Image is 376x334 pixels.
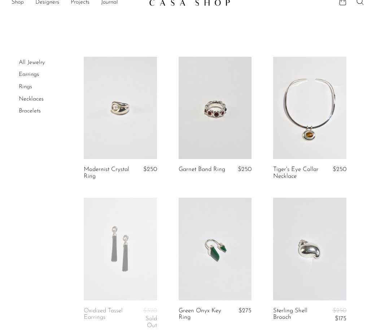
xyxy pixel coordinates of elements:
[179,308,226,321] a: Green Onyx Key Ring
[84,166,131,180] a: Modernist Crystal Ring
[238,166,252,172] span: $250
[333,166,346,172] span: $250
[19,96,44,102] a: Necklaces
[19,84,32,90] a: Rings
[273,166,320,180] a: Tiger's Eye Collar Necklace
[239,308,252,314] span: $275
[179,166,225,173] a: Garnet Band Ring
[19,60,45,65] a: All Jewelry
[19,108,41,114] a: Bracelets
[143,166,157,172] span: $250
[143,308,157,314] span: $320
[84,308,131,329] a: Oxidized Tassel Earrings
[19,72,39,77] a: Earrings
[335,316,346,322] span: $175
[333,308,346,314] span: $250
[145,316,157,328] span: Sold Out
[273,308,320,322] a: Sterling Shell Brooch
